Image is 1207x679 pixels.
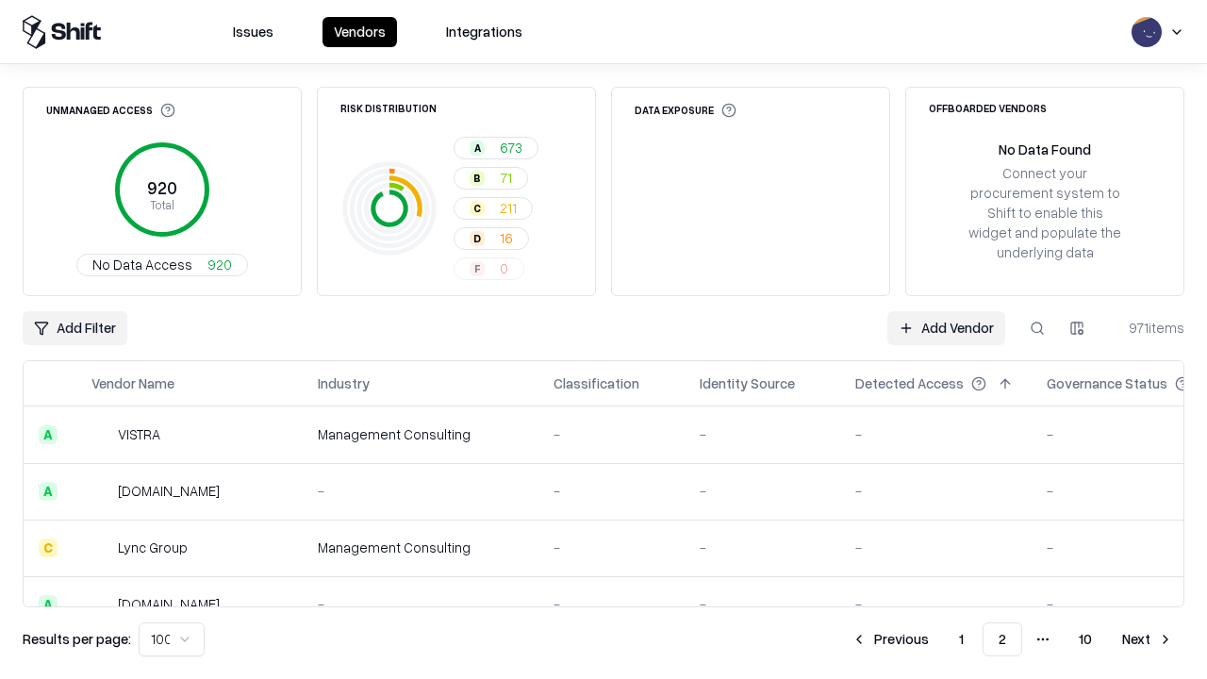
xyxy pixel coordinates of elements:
div: Detected Access [855,373,964,393]
img: theiet.org [91,482,110,501]
button: 2 [983,622,1022,656]
div: Governance Status [1047,373,1167,393]
img: VISTRA [91,425,110,444]
button: No Data Access920 [76,254,248,276]
button: C211 [454,197,533,220]
div: [DOMAIN_NAME] [118,481,220,501]
p: Results per page: [23,629,131,649]
img: kadeemarentals.com [91,595,110,614]
div: C [39,538,58,557]
a: Add Vendor [887,311,1005,345]
div: - [855,481,1017,501]
div: - [554,594,670,614]
nav: pagination [840,622,1184,656]
button: 1 [944,622,979,656]
div: Industry [318,373,370,393]
button: Previous [840,622,940,656]
div: Connect your procurement system to Shift to enable this widget and populate the underlying data [967,163,1123,263]
div: C [470,201,485,216]
button: Issues [222,17,285,47]
div: - [855,538,1017,557]
div: Lync Group [118,538,188,557]
tspan: Total [150,197,174,212]
div: 971 items [1109,318,1184,338]
button: Next [1111,622,1184,656]
tspan: 920 [147,177,177,198]
div: [DOMAIN_NAME] [118,594,220,614]
button: A673 [454,137,538,159]
div: - [318,594,523,614]
div: A [39,482,58,501]
button: Vendors [322,17,397,47]
div: Risk Distribution [340,103,437,113]
div: A [39,595,58,614]
div: - [700,481,825,501]
span: No Data Access [92,255,192,274]
div: - [700,594,825,614]
div: - [554,481,670,501]
div: D [470,231,485,246]
div: - [855,594,1017,614]
div: - [855,424,1017,444]
div: Management Consulting [318,424,523,444]
div: B [470,171,485,186]
div: Offboarded Vendors [929,103,1047,113]
div: - [554,424,670,444]
button: Add Filter [23,311,127,345]
span: 920 [207,255,232,274]
div: Vendor Name [91,373,174,393]
div: - [700,538,825,557]
div: Data Exposure [635,103,736,118]
div: No Data Found [999,140,1091,159]
div: - [554,538,670,557]
div: - [700,424,825,444]
button: 10 [1064,622,1107,656]
button: D16 [454,227,529,250]
div: A [470,141,485,156]
div: Identity Source [700,373,795,393]
button: B71 [454,167,528,190]
button: Integrations [435,17,534,47]
div: Unmanaged Access [46,103,175,118]
span: 71 [500,168,512,188]
span: 16 [500,228,513,248]
div: A [39,425,58,444]
span: 211 [500,198,517,218]
div: Classification [554,373,639,393]
span: 673 [500,138,522,157]
div: Management Consulting [318,538,523,557]
div: - [318,481,523,501]
div: VISTRA [118,424,160,444]
img: Lync Group [91,538,110,557]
